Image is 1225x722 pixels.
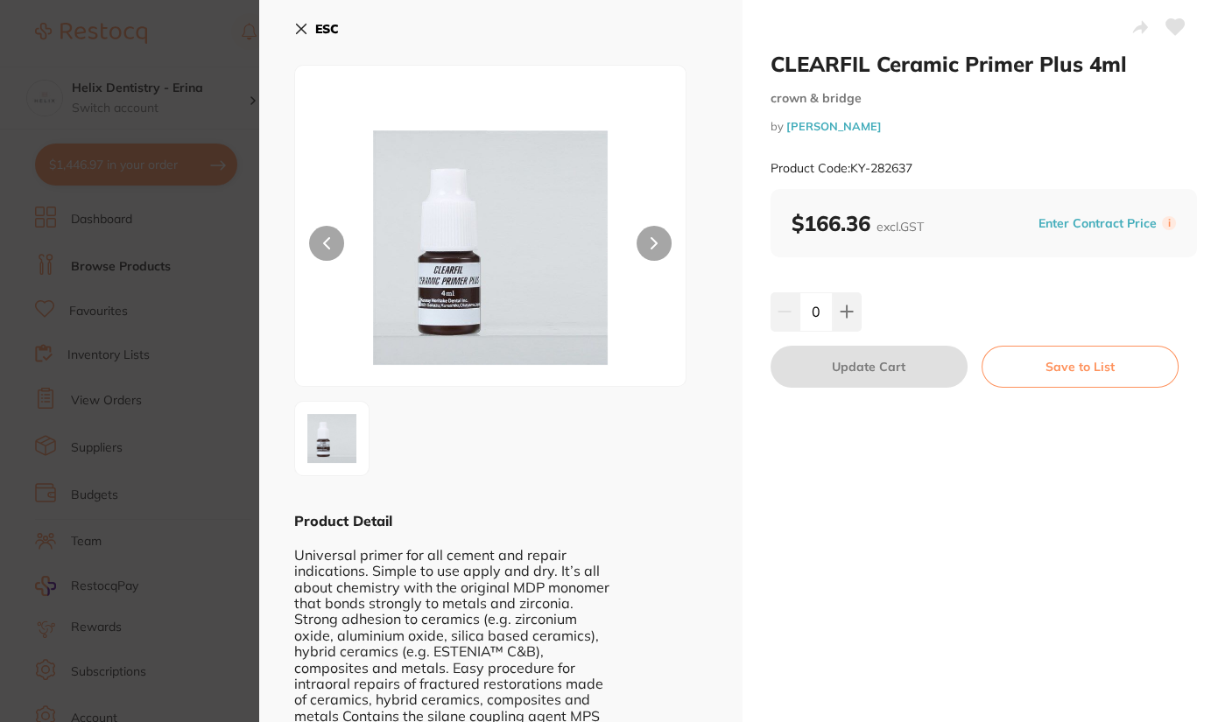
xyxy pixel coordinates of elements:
label: i [1162,216,1176,230]
b: Product Detail [294,512,392,529]
button: Save to List [982,346,1179,388]
button: Update Cart [771,346,968,388]
button: ESC [294,14,339,44]
h2: CLEARFIL Ceramic Primer Plus 4ml [771,51,1198,77]
small: Product Code: KY-282637 [771,161,912,176]
img: Ny5qcGc [373,109,608,386]
small: by [771,120,1198,133]
span: excl. GST [877,219,924,235]
b: $166.36 [792,210,924,236]
a: [PERSON_NAME] [786,119,882,133]
img: Ny5qcGc [300,407,363,470]
small: crown & bridge [771,91,1198,106]
button: Enter Contract Price [1033,215,1162,232]
b: ESC [315,21,339,37]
